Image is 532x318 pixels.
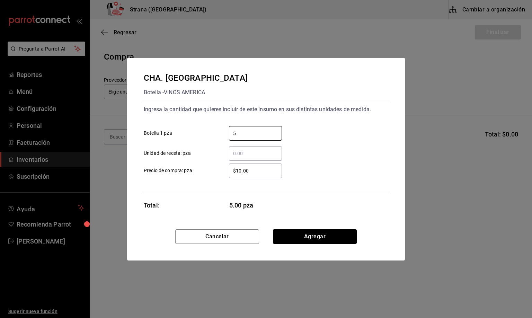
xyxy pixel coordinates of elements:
[144,104,388,115] div: Ingresa la cantidad que quieres incluir de este insumo en sus distintas unidades de medida.
[144,167,192,174] span: Precio de compra: pza
[144,130,172,137] span: Botella 1 pza
[175,229,259,244] button: Cancelar
[273,229,357,244] button: Agregar
[144,201,160,210] div: Total:
[229,201,282,210] span: 5.00 pza
[144,150,191,157] span: Unidad de receta: pza
[229,129,282,138] input: Botella 1 pza
[229,167,282,175] input: Precio de compra: pza
[144,72,248,84] div: CHA. [GEOGRAPHIC_DATA]
[229,149,282,158] input: Unidad de receta: pza
[144,87,248,98] div: Botella - VINOS AMERICA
